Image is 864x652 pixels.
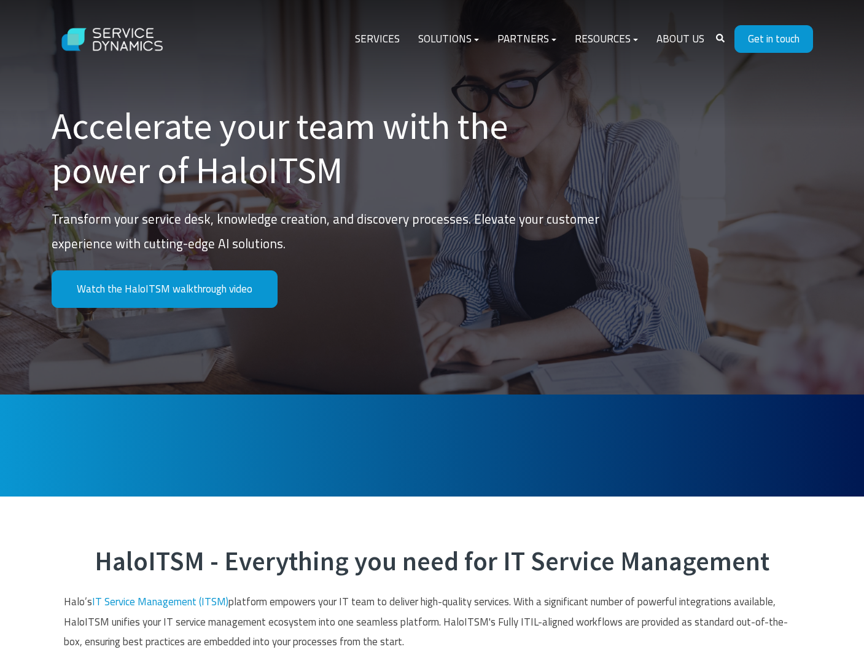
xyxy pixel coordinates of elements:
a: Partners [488,25,566,54]
p: Transform your service desk, knowledge creation, and discovery processes. Elevate your customer e... [52,207,610,256]
img: Service Dynamics Logo - White [52,16,174,63]
a: Watch the HaloITSM walkthrough video [52,270,278,308]
a: Services [346,25,409,54]
h1: Accelerate your team with the power of HaloITSM [52,104,610,192]
div: Navigation Menu [346,25,714,54]
p: Halo’s platform empowers your IT team to deliver high-quality services. With a significant number... [64,592,801,651]
a: IT Service Management (ITSM) [92,594,228,610]
a: Solutions [409,25,488,54]
a: Get in touch [734,25,813,53]
a: Resources [566,25,647,54]
a: About Us [647,25,714,54]
h2: HaloITSM - Everything you need for IT Service Management [64,546,801,578]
